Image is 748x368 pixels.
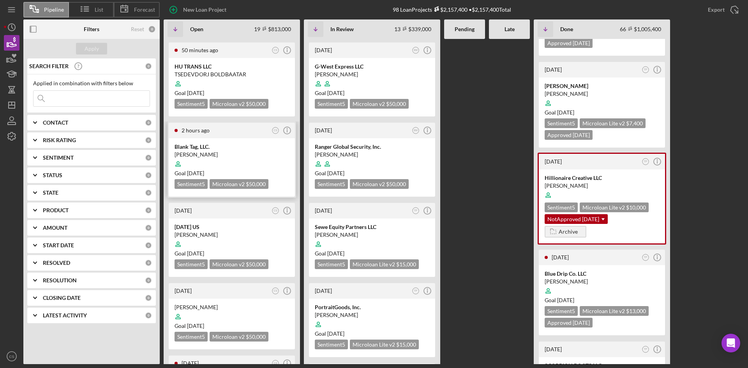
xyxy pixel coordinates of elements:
span: Goal [545,109,574,116]
div: Microloan Lite v2 $10,000 [580,202,649,212]
span: $50,000 [246,100,266,107]
div: NotApproved [DATE] [545,214,608,224]
b: Open [190,26,203,32]
button: Apply [76,43,107,55]
div: Sentiment 5 [545,202,578,212]
a: [DATE]TPHillionaire Creative LLC[PERSON_NAME]Sentiment5Microloan Lite v2 $10,000NotApproved [DATE... [538,153,666,245]
time: 2025-07-25 16:24 [545,158,562,165]
div: Reset [131,26,144,32]
a: [DATE]TPSewe Equity Partners LLC[PERSON_NAME]Goal [DATE]Sentiment5Microloan Lite v2 $15,000 [308,202,436,278]
time: 2025-10-06 15:46 [182,127,210,134]
button: TP [640,344,651,355]
div: [PERSON_NAME] [315,311,429,319]
div: 0 [145,277,152,284]
div: Sentiment 5 [545,118,578,128]
div: [PERSON_NAME] [315,151,429,158]
div: Microloan v2 [210,332,268,342]
div: Blank Tag, LLC. [175,143,289,151]
button: TP [640,65,651,75]
div: Sewe Equity Partners LLC [315,223,429,231]
div: 0 [145,154,152,161]
a: [DATE]CS[DATE] US[PERSON_NAME]Goal [DATE]Sentiment5Microloan v2 $50,000 [168,202,296,278]
button: TP [640,157,651,167]
div: Microloan v2 [350,179,409,189]
span: Goal [175,322,204,329]
span: Goal [315,90,344,96]
span: Goal [545,297,574,303]
div: Sentiment 5 [315,179,348,189]
div: Sentiment 5 [315,99,348,109]
div: Sentiment 5 [175,332,208,342]
button: Archive [545,226,586,238]
div: Sentiment 5 [175,99,208,109]
div: Microloan Lite v2 [350,340,419,349]
text: CS [274,129,278,132]
text: TP [414,209,417,212]
div: Apply [85,43,99,55]
button: CS [270,45,281,56]
time: 2025-09-09 22:03 [315,287,332,294]
a: [DATE]TP[PERSON_NAME][PERSON_NAME]Goal [DATE]Sentiment5Microloan Lite v2 $7,400Approved [DATE] [538,61,666,149]
time: 11/20/2025 [187,170,204,176]
div: Export [708,2,725,18]
div: 0 [145,207,152,214]
span: Goal [175,170,204,176]
b: Filters [84,26,99,32]
div: 0 [145,172,152,179]
text: BM [414,49,418,51]
time: 2025-10-03 17:43 [182,360,199,366]
div: Microloan v2 [350,99,409,109]
b: LATEST ACTIVITY [43,312,87,319]
span: $50,000 [386,100,406,107]
div: 0 [145,294,152,301]
div: Archive [559,226,578,238]
div: HU TRANS LLC [175,63,289,70]
time: 11/17/2025 [187,322,204,329]
text: CS [274,362,278,364]
div: [DATE] US [175,223,289,231]
b: RESOLVED [43,260,70,266]
time: 11/16/2025 [187,90,204,96]
div: 13 $339,000 [394,26,431,32]
a: 50 minutes agoCSHU TRANS LLCTSEDEVDORJ BOLDBAATARGoal [DATE]Sentiment5Microloan v2 $50,000 [168,41,296,118]
div: 0 [145,312,152,319]
a: [DATE]TPBlue Drip Co. LLC[PERSON_NAME]Goal [DATE]Sentiment5Microloan Lite v2 $13,000Approved [DATE] [538,248,666,336]
div: 0 [148,25,156,33]
div: PortraitGoods, Inc. [315,303,429,311]
time: 2025-09-29 21:00 [315,47,332,53]
span: $50,000 [246,333,266,340]
b: SENTIMENT [43,155,74,161]
div: Microloan Lite v2 [350,259,419,269]
div: [PERSON_NAME] [175,151,289,158]
div: 0 [145,119,152,126]
span: $15,000 [396,341,416,348]
div: [PERSON_NAME] [545,90,659,98]
div: Approved [DATE] [545,130,593,140]
div: [PERSON_NAME] [175,231,289,239]
span: List [95,7,103,13]
b: Done [560,26,573,32]
div: 66 $1,005,400 [620,26,661,32]
time: 2025-10-06 16:58 [182,47,218,53]
div: Sentiment 5 [315,259,348,269]
a: [DATE]BMG-West Express LLC[PERSON_NAME]Goal [DATE]Sentiment5Microloan v2 $50,000 [308,41,436,118]
div: Microloan Lite v2 $13,000 [580,306,649,316]
text: CS [274,209,278,212]
div: Microloan v2 [210,179,268,189]
time: 08/04/2025 [557,109,574,116]
span: Goal [315,170,344,176]
div: $2,157,400 [432,6,467,13]
time: 2025-10-03 20:34 [175,207,192,214]
text: TP [644,68,647,71]
button: TP [411,206,421,216]
div: Sentiment 5 [545,306,578,316]
b: CONTACT [43,120,68,126]
time: 2025-07-28 05:30 [545,66,562,73]
button: New Loan Project [164,2,234,18]
span: $15,000 [396,261,416,268]
time: 2025-09-19 00:30 [315,207,332,214]
b: In Review [330,26,354,32]
div: Open Intercom Messenger [722,334,740,352]
b: SEARCH FILTER [29,63,69,69]
button: BM [411,125,421,136]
